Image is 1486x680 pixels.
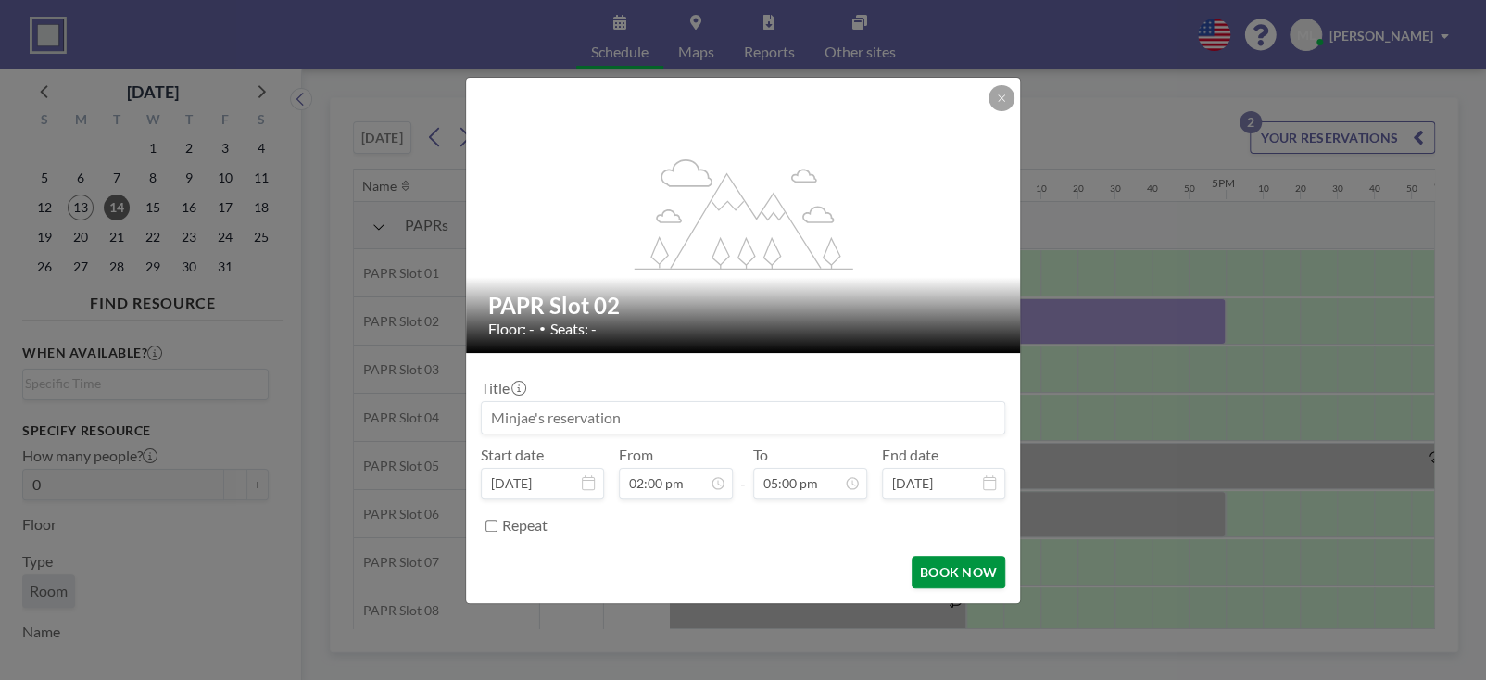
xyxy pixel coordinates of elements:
[481,446,544,464] label: Start date
[740,452,746,493] span: -
[488,320,535,338] span: Floor: -
[882,446,938,464] label: End date
[619,446,653,464] label: From
[912,556,1005,588] button: BOOK NOW
[753,446,768,464] label: To
[481,379,524,397] label: Title
[539,321,546,335] span: •
[502,516,548,535] label: Repeat
[482,402,1004,434] input: Minjae's reservation
[550,320,597,338] span: Seats: -
[488,292,1000,320] h2: PAPR Slot 02
[635,157,853,269] g: flex-grow: 1.2;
